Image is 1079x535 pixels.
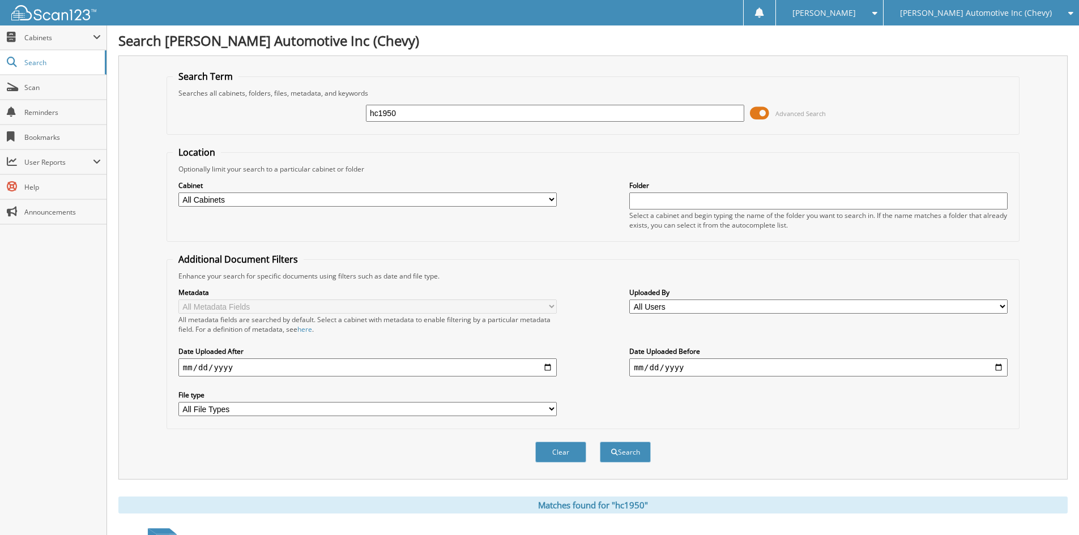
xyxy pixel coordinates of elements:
iframe: Chat Widget [1022,481,1079,535]
a: here [297,324,312,334]
legend: Additional Document Filters [173,253,304,266]
label: Cabinet [178,181,557,190]
span: Reminders [24,108,101,117]
input: start [178,358,557,376]
button: Search [600,442,651,463]
span: Bookmarks [24,132,101,142]
div: All metadata fields are searched by default. Select a cabinet with metadata to enable filtering b... [178,315,557,334]
span: [PERSON_NAME] Automotive Inc (Chevy) [900,10,1052,16]
input: end [629,358,1008,376]
span: Search [24,58,99,67]
label: Date Uploaded Before [629,346,1008,356]
span: Scan [24,83,101,92]
span: [PERSON_NAME] [792,10,856,16]
label: Folder [629,181,1008,190]
span: Announcements [24,207,101,217]
legend: Search Term [173,70,238,83]
label: Uploaded By [629,288,1008,297]
div: Select a cabinet and begin typing the name of the folder you want to search in. If the name match... [629,211,1008,230]
label: Metadata [178,288,557,297]
span: Cabinets [24,33,93,42]
h1: Search [PERSON_NAME] Automotive Inc (Chevy) [118,31,1068,50]
label: File type [178,390,557,400]
label: Date Uploaded After [178,346,557,356]
legend: Location [173,146,221,159]
img: scan123-logo-white.svg [11,5,96,20]
button: Clear [535,442,586,463]
div: Enhance your search for specific documents using filters such as date and file type. [173,271,1013,281]
span: User Reports [24,157,93,167]
div: Optionally limit your search to a particular cabinet or folder [173,164,1013,174]
span: Help [24,182,101,192]
span: Advanced Search [775,109,826,118]
div: Searches all cabinets, folders, files, metadata, and keywords [173,88,1013,98]
div: Matches found for "hc1950" [118,497,1068,513]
